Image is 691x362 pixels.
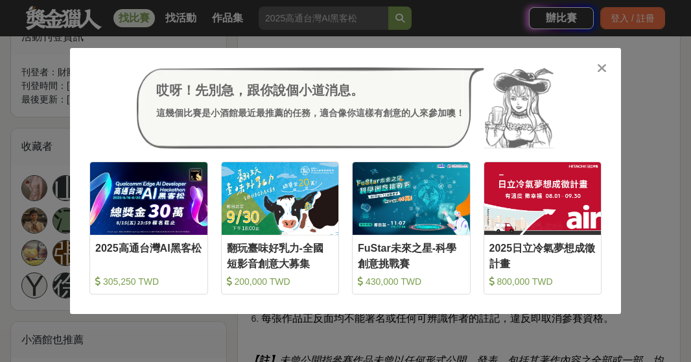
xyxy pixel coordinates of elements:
div: 這幾個比賽是小酒館最近最推薦的任務，適合像你這樣有創意的人來參加噢！ [156,106,465,120]
img: Cover Image [353,162,470,234]
a: Cover Image2025高通台灣AI黑客松 305,250 TWD [89,162,208,295]
div: 翻玩臺味好乳力-全國短影音創意大募集 [227,241,334,270]
div: 2025高通台灣AI黑客松 [95,241,202,270]
a: Cover ImageFuStar未來之星-科學創意挑戰賽 430,000 TWD [352,162,471,295]
div: FuStar未來之星-科學創意挑戰賽 [358,241,465,270]
img: Cover Image [90,162,207,234]
img: Cover Image [222,162,339,234]
a: Cover Image翻玩臺味好乳力-全國短影音創意大募集 200,000 TWD [221,162,340,295]
div: 430,000 TWD [358,275,465,288]
div: 2025日立冷氣夢想成徵計畫 [489,241,596,270]
div: 305,250 TWD [95,275,202,288]
img: Cover Image [484,162,602,234]
div: 哎呀！先別急，跟你說個小道消息。 [156,80,465,100]
div: 800,000 TWD [489,275,596,288]
div: 200,000 TWD [227,275,334,288]
a: Cover Image2025日立冷氣夢想成徵計畫 800,000 TWD [484,162,602,295]
img: Avatar [484,67,554,149]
